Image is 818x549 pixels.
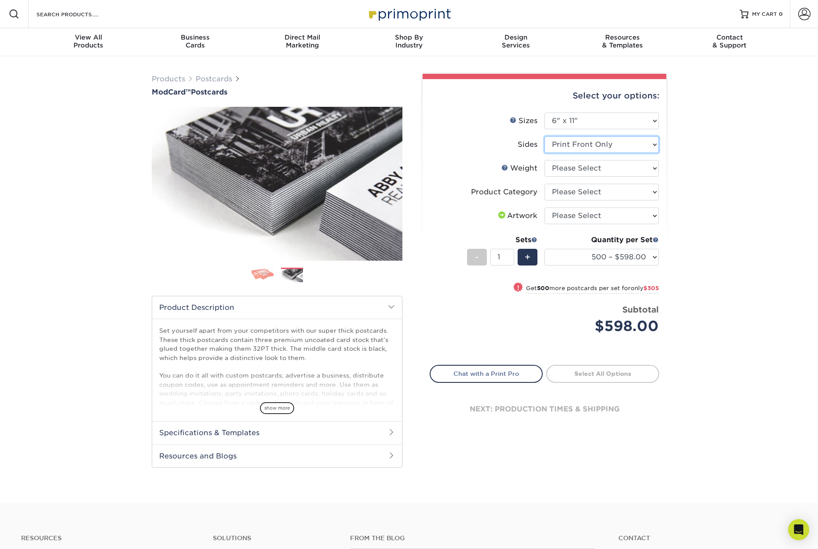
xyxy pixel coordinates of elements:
[213,534,336,542] h4: Solutions
[252,267,274,283] img: Postcards 01
[142,33,249,49] div: Cards
[510,116,537,126] div: Sizes
[631,285,659,291] span: only
[467,235,537,245] div: Sets
[462,33,569,41] span: Design
[788,519,809,540] div: Open Intercom Messenger
[249,33,356,41] span: Direct Mail
[356,33,463,49] div: Industry
[497,211,537,221] div: Artwork
[676,33,783,49] div: & Support
[676,28,783,56] a: Contact& Support
[249,33,356,49] div: Marketing
[152,421,402,444] h2: Specifications & Templates
[569,33,676,41] span: Resources
[152,88,402,96] h1: Postcards
[430,383,659,436] div: next: production times & shipping
[471,187,537,197] div: Product Category
[35,33,142,41] span: View All
[462,33,569,49] div: Services
[249,28,356,56] a: Direct MailMarketing
[676,33,783,41] span: Contact
[462,28,569,56] a: DesignServices
[526,285,659,294] small: Get more postcards per set for
[525,251,530,264] span: +
[21,534,200,542] h4: Resources
[752,11,777,18] span: MY CART
[196,75,232,83] a: Postcards
[356,28,463,56] a: Shop ByIndustry
[501,163,537,174] div: Weight
[142,28,249,56] a: BusinessCards
[546,365,659,382] a: Select All Options
[281,268,303,284] img: Postcards 02
[35,33,142,49] div: Products
[618,534,797,542] a: Contact
[643,285,659,291] span: $305
[551,316,659,337] div: $598.00
[152,444,402,467] h2: Resources and Blogs
[569,28,676,56] a: Resources& Templates
[569,33,676,49] div: & Templates
[152,75,185,83] a: Products
[350,534,595,542] h4: From the Blog
[518,139,537,150] div: Sides
[260,402,294,414] span: show more
[475,251,479,264] span: -
[779,11,783,17] span: 0
[35,28,142,56] a: View AllProducts
[152,97,402,270] img: ModCard™ 02
[430,79,659,113] div: Select your options:
[537,285,549,291] strong: 500
[517,283,519,292] span: !
[159,326,395,416] p: Set yourself apart from your competitors with our super thick postcards. These thick postcards co...
[622,305,659,314] strong: Subtotal
[36,9,121,19] input: SEARCH PRODUCTS.....
[356,33,463,41] span: Shop By
[152,88,402,96] a: ModCard™Postcards
[365,4,453,23] img: Primoprint
[430,365,543,382] a: Chat with a Print Pro
[152,296,402,319] h2: Product Description
[152,88,191,96] span: ModCard™
[544,235,659,245] div: Quantity per Set
[142,33,249,41] span: Business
